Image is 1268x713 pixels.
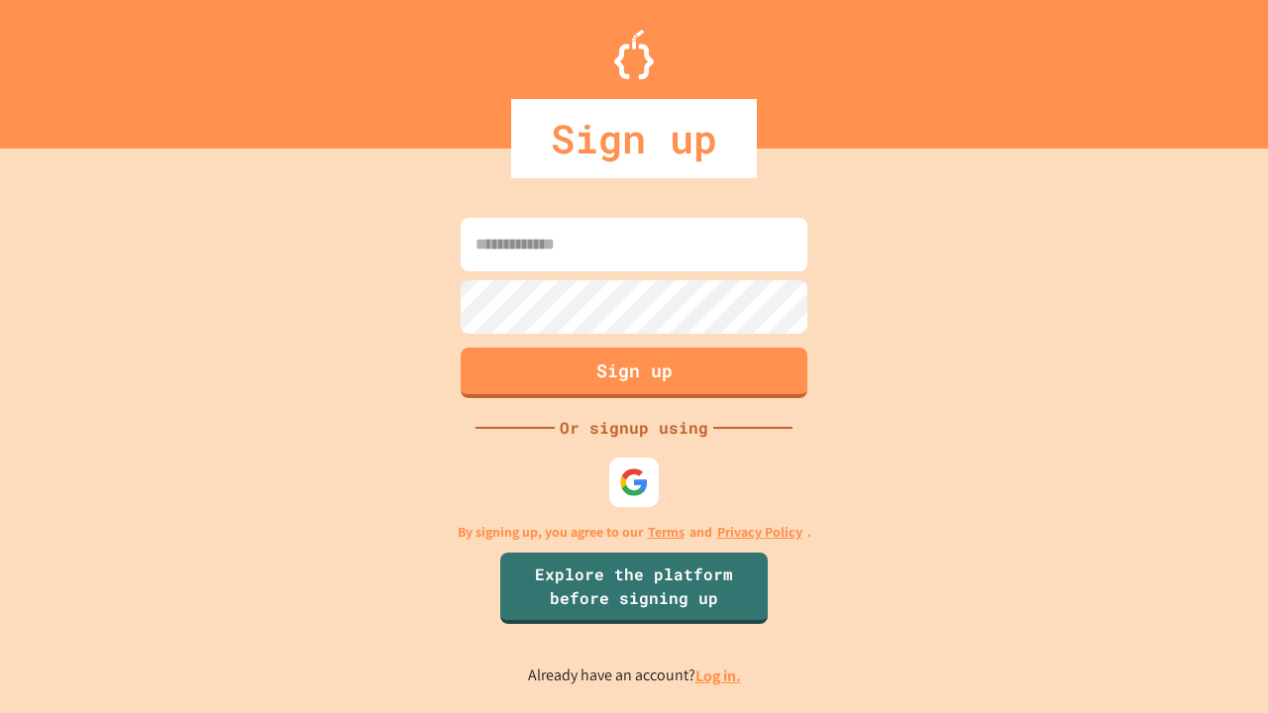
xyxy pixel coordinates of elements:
[1185,634,1248,693] iframe: chat widget
[555,416,713,440] div: Or signup using
[528,663,741,688] p: Already have an account?
[458,522,811,543] p: By signing up, you agree to our and .
[614,30,654,79] img: Logo.svg
[695,665,741,686] a: Log in.
[461,348,807,398] button: Sign up
[500,553,768,624] a: Explore the platform before signing up
[717,522,802,543] a: Privacy Policy
[648,522,685,543] a: Terms
[511,99,757,178] div: Sign up
[1104,548,1248,632] iframe: chat widget
[619,467,649,497] img: google-icon.svg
